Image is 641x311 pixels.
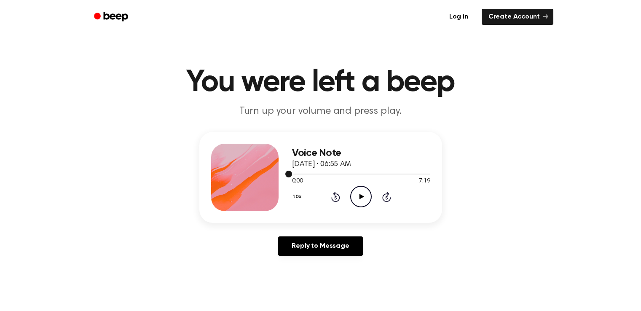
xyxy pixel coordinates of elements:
a: Reply to Message [278,236,362,256]
span: 7:19 [419,177,430,186]
a: Log in [441,7,477,27]
h3: Voice Note [292,147,430,159]
button: 1.0x [292,190,305,204]
span: 0:00 [292,177,303,186]
p: Turn up your volume and press play. [159,105,483,118]
h1: You were left a beep [105,67,536,98]
a: Beep [88,9,136,25]
span: [DATE] · 06:55 AM [292,161,351,168]
a: Create Account [482,9,553,25]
